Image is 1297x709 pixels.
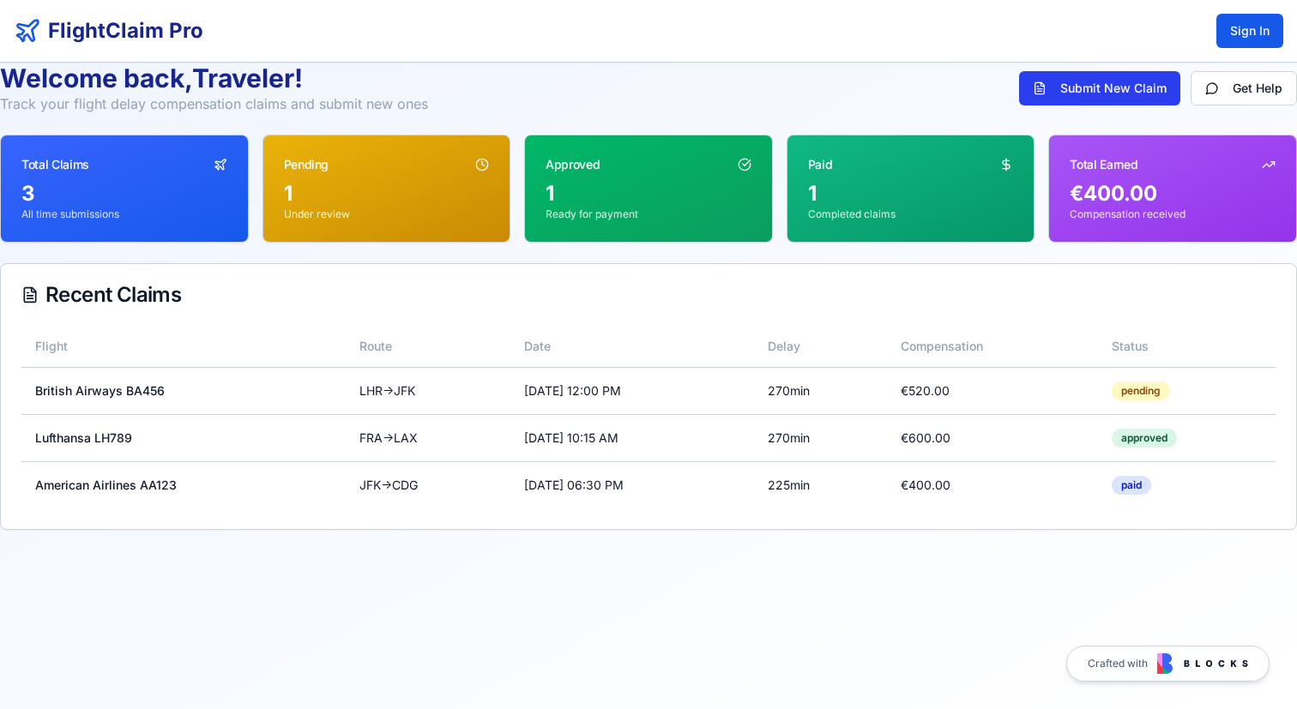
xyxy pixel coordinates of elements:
p: Ready for payment [546,207,751,221]
th: Compensation [887,326,1098,367]
a: Crafted with [1066,646,1270,682]
div: 3 [21,180,227,207]
td: 225 min [754,461,887,508]
td: 270 min [754,414,887,461]
p: Under review [284,207,490,221]
p: Completed claims [808,207,1014,221]
p: Compensation received [1070,207,1276,221]
td: American Airlines AA123 [21,461,346,508]
div: 1 [546,180,751,207]
div: Pending [284,156,329,173]
div: 1 [284,180,490,207]
td: [DATE] 06:30 PM [510,461,754,508]
td: €600.00 [887,414,1098,461]
button: Submit New Claim [1019,71,1180,105]
div: approved [1112,429,1177,448]
td: [DATE] 10:15 AM [510,414,754,461]
td: 270 min [754,367,887,414]
div: paid [1112,476,1151,495]
td: JFK → CDG [346,461,510,508]
div: 1 [808,180,1014,207]
div: Recent Claims [21,285,1276,305]
h1: FlightClaim Pro [48,17,203,45]
div: Total Claims [21,156,89,173]
div: Total Earned [1070,156,1137,173]
button: Sign In [1216,14,1283,48]
td: British Airways BA456 [21,367,346,414]
div: Paid [808,156,833,173]
th: Status [1098,326,1276,367]
div: €400.00 [1070,180,1276,207]
p: All time submissions [21,207,227,221]
div: Approved [546,156,600,173]
button: Get Help [1191,71,1297,105]
th: Date [510,326,754,367]
th: Route [346,326,510,367]
td: FRA → LAX [346,414,510,461]
th: Delay [754,326,887,367]
td: Lufthansa LH789 [21,414,346,461]
td: LHR → JFK [346,367,510,414]
th: Flight [21,326,346,367]
td: [DATE] 12:00 PM [510,367,754,414]
td: €520.00 [887,367,1098,414]
img: Blocks [1157,653,1248,674]
div: pending [1112,382,1170,400]
td: €400.00 [887,461,1098,508]
span: Crafted with [1088,657,1148,670]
